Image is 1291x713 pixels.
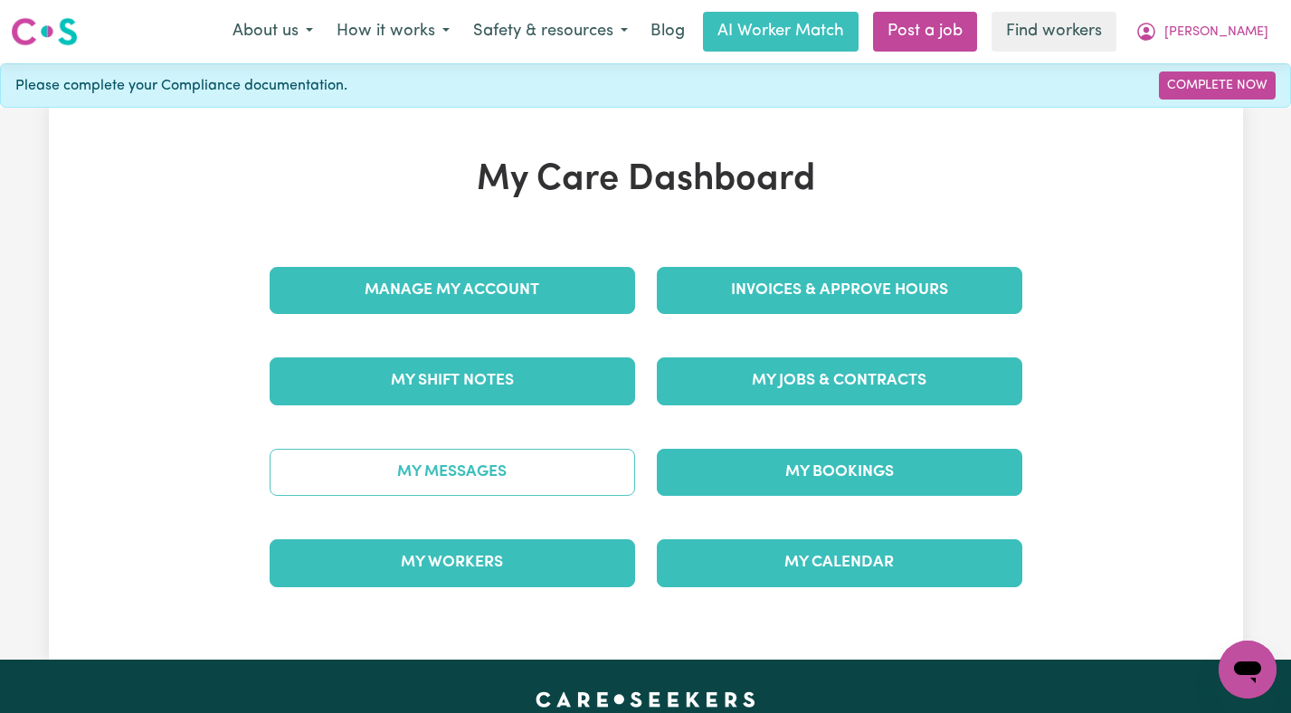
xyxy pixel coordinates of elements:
a: My Workers [270,539,635,586]
a: My Calendar [657,539,1022,586]
img: Careseekers logo [11,15,78,48]
button: About us [221,13,325,51]
iframe: Button to launch messaging window [1219,641,1277,699]
a: My Shift Notes [270,357,635,404]
span: Please complete your Compliance documentation. [15,75,347,97]
a: Find workers [992,12,1116,52]
a: Careseekers home page [536,692,755,707]
a: AI Worker Match [703,12,859,52]
a: Complete Now [1159,71,1276,100]
h1: My Care Dashboard [259,158,1033,202]
a: Manage My Account [270,267,635,314]
button: My Account [1124,13,1280,51]
a: My Jobs & Contracts [657,357,1022,404]
a: My Messages [270,449,635,496]
a: My Bookings [657,449,1022,496]
button: Safety & resources [461,13,640,51]
a: Invoices & Approve Hours [657,267,1022,314]
span: [PERSON_NAME] [1164,23,1268,43]
a: Careseekers logo [11,11,78,52]
a: Post a job [873,12,977,52]
a: Blog [640,12,696,52]
button: How it works [325,13,461,51]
